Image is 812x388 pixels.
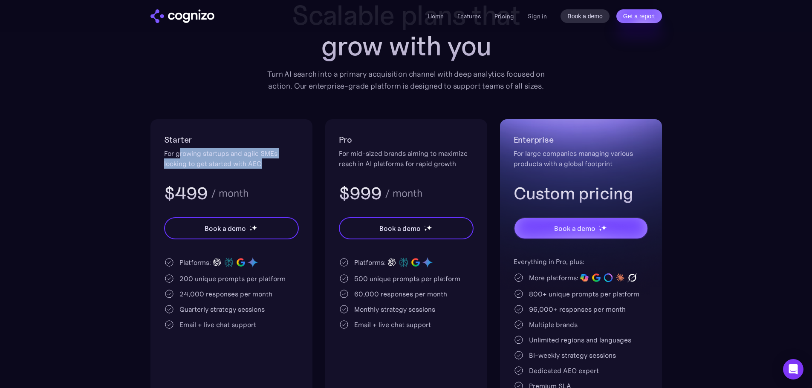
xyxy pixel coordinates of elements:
img: star [424,225,425,227]
div: / month [385,188,422,198]
a: home [150,9,214,23]
a: Features [457,12,481,20]
div: 96,000+ responses per month [529,304,626,314]
h2: Starter [164,133,299,147]
div: 800+ unique prompts per platform [529,289,639,299]
h3: $999 [339,182,382,204]
div: 24,000 responses per month [179,289,272,299]
a: Get a report [616,9,662,23]
div: Monthly strategy sessions [354,304,435,314]
a: Book a demo [561,9,610,23]
img: cognizo logo [150,9,214,23]
a: Sign in [528,11,547,21]
h2: Pro [339,133,474,147]
a: Book a demostarstarstar [514,217,648,239]
h2: Enterprise [514,133,648,147]
div: Email + live chat support [354,319,431,330]
div: Multiple brands [529,319,578,330]
div: 60,000 responses per month [354,289,447,299]
div: For growing startups and agile SMEs looking to get started with AEO [164,148,299,169]
div: Platforms: [179,257,211,267]
div: Book a demo [379,223,420,233]
div: Everything in Pro, plus: [514,256,648,267]
a: Book a demostarstarstar [164,217,299,239]
div: Book a demo [205,223,246,233]
img: star [426,225,432,230]
div: Bi-weekly strategy sessions [529,350,616,360]
div: More platforms: [529,273,578,283]
div: For large companies managing various products with a global footprint [514,148,648,169]
div: Quarterly strategy sessions [179,304,265,314]
a: Pricing [494,12,514,20]
div: 200 unique prompts per platform [179,273,286,284]
img: star [249,228,252,231]
div: Dedicated AEO expert [529,365,599,376]
div: 500 unique prompts per platform [354,273,460,284]
div: For mid-sized brands aiming to maximize reach in AI platforms for rapid growth [339,148,474,169]
div: Turn AI search into a primary acquisition channel with deep analytics focused on action. Our ente... [261,68,551,92]
div: Open Intercom Messenger [783,359,803,379]
h3: Custom pricing [514,182,648,204]
img: star [424,228,427,231]
div: Unlimited regions and languages [529,335,631,345]
img: star [251,225,257,230]
a: Book a demostarstarstar [339,217,474,239]
div: / month [211,188,249,198]
a: Home [428,12,444,20]
img: star [601,225,607,230]
div: Platforms: [354,257,386,267]
img: star [599,225,600,227]
div: Book a demo [554,223,595,233]
h3: $499 [164,182,208,204]
img: star [249,225,251,227]
img: star [599,228,602,231]
div: Email + live chat support [179,319,256,330]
